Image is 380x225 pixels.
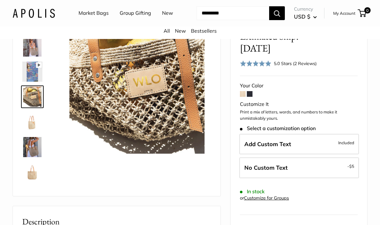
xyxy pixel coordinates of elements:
img: Mercado Woven in Natural | Estimated Ship: Oct. 19th [22,112,42,132]
button: Search [269,6,285,20]
span: Select a customization option [240,125,316,131]
span: Included [338,139,354,146]
span: - [347,162,354,170]
div: or [240,194,289,202]
a: Mercado Woven in Natural | Estimated Ship: Oct. 19th [21,186,44,209]
a: New [162,8,173,18]
a: Bestsellers [191,28,217,34]
a: Mercado Woven in Natural | Estimated Ship: Oct. 19th [21,60,44,83]
img: Mercado Woven in Natural | Estimated Ship: Oct. 19th [63,6,211,154]
a: Customize for Groups [244,195,289,201]
label: Add Custom Text [239,134,359,155]
a: Mercado Woven in Natural | Estimated Ship: Oct. 19th [21,35,44,58]
span: Currency [294,5,317,14]
span: Add Custom Text [244,140,291,148]
div: Your Color [240,81,358,91]
img: Mercado Woven in Natural | Estimated Ship: Oct. 19th [22,62,42,82]
img: Mercado Woven in Natural | Estimated Ship: Oct. 19th [22,187,42,207]
span: [PERSON_NAME] Woven in Natural | Estimated Ship: [DATE] [240,7,329,54]
label: Leave Blank [239,157,359,178]
a: 0 [358,9,366,17]
a: Group Gifting [120,8,151,18]
img: Apolis [13,8,55,18]
a: Market Bags [79,8,109,18]
a: All [164,28,170,34]
img: Mercado Woven in Natural | Estimated Ship: Oct. 19th [22,137,42,157]
div: Customize It [240,100,358,109]
a: Mercado Woven in Natural | Estimated Ship: Oct. 19th [21,85,44,108]
div: 5.0 Stars (2 Reviews) [240,59,317,68]
a: Mercado Woven in Natural | Estimated Ship: Oct. 19th [21,111,44,133]
p: Print a mix of letters, words, and numbers to make it unmistakably yours. [240,109,358,121]
a: My Account [333,9,356,17]
span: USD $ [294,13,310,20]
a: Mercado Woven in Natural | Estimated Ship: Oct. 19th [21,161,44,184]
a: Mercado Woven in Natural | Estimated Ship: Oct. 19th [21,136,44,158]
div: 5.0 Stars (2 Reviews) [274,60,317,67]
img: Mercado Woven in Natural | Estimated Ship: Oct. 19th [22,87,42,107]
span: In stock [240,189,265,195]
span: No Custom Text [244,164,288,171]
img: Mercado Woven in Natural | Estimated Ship: Oct. 19th [22,162,42,182]
button: USD $ [294,12,317,22]
input: Search... [197,6,269,20]
a: New [175,28,186,34]
span: $5 [349,164,354,169]
span: 0 [364,7,371,14]
img: Mercado Woven in Natural | Estimated Ship: Oct. 19th [22,36,42,57]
